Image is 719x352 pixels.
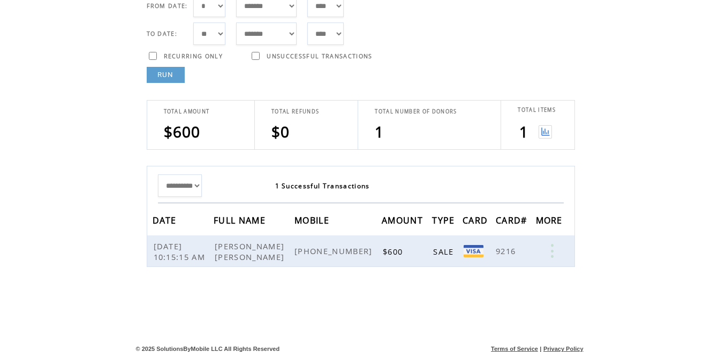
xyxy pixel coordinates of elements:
a: Privacy Policy [543,346,584,352]
span: CARD [463,212,490,232]
img: View graph [539,125,552,139]
a: CARD [463,217,490,223]
span: UNSUCCESSFUL TRANSACTIONS [267,52,372,60]
span: $0 [271,121,290,142]
span: TOTAL REFUNDS [271,108,319,115]
span: $600 [164,121,201,142]
span: © 2025 SolutionsByMobile LLC All Rights Reserved [136,346,280,352]
a: DATE [153,217,179,223]
span: $600 [383,246,405,257]
span: DATE [153,212,179,232]
span: 1 Successful Transactions [275,181,370,190]
span: | [540,346,541,352]
span: 9216 [496,246,518,256]
span: TOTAL AMOUNT [164,108,210,115]
a: MOBILE [294,217,332,223]
span: MORE [536,212,565,232]
a: FULL NAME [214,217,268,223]
span: TOTAL NUMBER OF DONORS [375,108,457,115]
span: 1 [519,121,528,142]
span: AMOUNT [382,212,426,232]
a: AMOUNT [382,217,426,223]
span: FROM DATE: [147,2,188,10]
span: CARD# [496,212,530,232]
span: 1 [375,121,384,142]
span: TO DATE: [147,30,178,37]
span: RECURRING ONLY [164,52,223,60]
span: FULL NAME [214,212,268,232]
img: Visa [464,245,483,257]
span: TYPE [432,212,457,232]
a: Terms of Service [491,346,538,352]
span: [PERSON_NAME] [PERSON_NAME] [215,241,287,262]
span: [PHONE_NUMBER] [294,246,375,256]
span: SALE [433,246,456,257]
a: TYPE [432,217,457,223]
span: TOTAL ITEMS [518,106,556,113]
a: CARD# [496,217,530,223]
a: RUN [147,67,185,83]
span: [DATE] 10:15:15 AM [154,241,208,262]
span: MOBILE [294,212,332,232]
